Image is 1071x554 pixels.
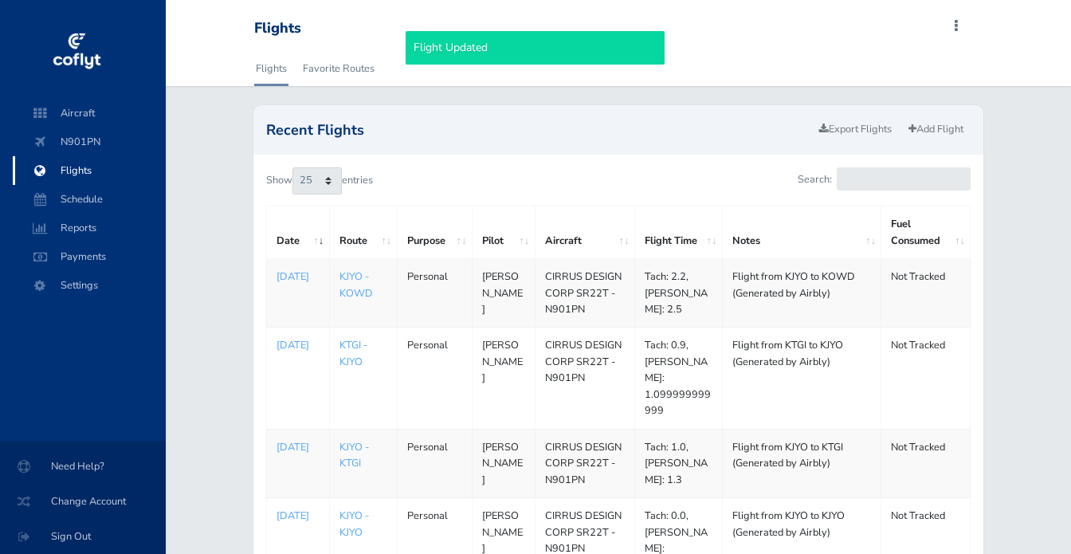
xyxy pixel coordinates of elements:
div: Flight Updated [406,31,665,65]
span: Sign Out [19,522,147,551]
h2: Recent Flights [266,123,813,137]
a: Add Flight [901,118,971,141]
td: CIRRUS DESIGN CORP SR22T - N901PN [535,259,634,328]
td: CIRRUS DESIGN CORP SR22T - N901PN [535,429,634,497]
a: [DATE] [277,439,320,455]
div: Flights [254,20,301,37]
span: Schedule [29,185,150,214]
th: Aircraft: activate to sort column ascending [535,206,634,259]
label: Show entries [266,167,373,194]
td: Tach: 2.2, [PERSON_NAME]: 2.5 [634,259,722,328]
span: Aircraft [29,99,150,128]
a: KJYO - KJYO [339,509,369,539]
th: Flight Time: activate to sort column ascending [634,206,722,259]
td: Flight from KTGI to KJYO (Generated by Airbly) [722,328,881,429]
td: Personal [397,328,472,429]
a: [DATE] [277,508,320,524]
td: Not Tracked [881,259,971,328]
td: Tach: 0.9, [PERSON_NAME]: 1.099999999999 [634,328,722,429]
span: Settings [29,271,150,300]
td: Tach: 1.0, [PERSON_NAME]: 1.3 [634,429,722,497]
th: Pilot: activate to sort column ascending [472,206,535,259]
th: Fuel Consumed: activate to sort column ascending [881,206,971,259]
td: CIRRUS DESIGN CORP SR22T - N901PN [535,328,634,429]
td: Not Tracked [881,328,971,429]
label: Search: [798,167,971,191]
a: [DATE] [277,269,320,285]
th: Date: activate to sort column ascending [266,206,329,259]
th: Purpose: activate to sort column ascending [397,206,472,259]
td: Flight from KJYO to KTGI (Generated by Airbly) [722,429,881,497]
span: Need Help? [19,452,147,481]
a: Export Flights [812,118,899,141]
a: Favorite Routes [301,51,376,86]
td: [PERSON_NAME] [472,259,535,328]
a: KJYO - KTGI [339,440,369,470]
th: Route: activate to sort column ascending [329,206,397,259]
td: Personal [397,429,472,497]
td: [PERSON_NAME] [472,429,535,497]
td: [PERSON_NAME] [472,328,535,429]
span: Payments [29,242,150,271]
td: Flight from KJYO to KOWD (Generated by Airbly) [722,259,881,328]
select: Showentries [292,167,342,194]
a: Flights [254,51,288,86]
span: Change Account [19,487,147,516]
img: coflyt logo [50,28,103,76]
span: N901PN [29,128,150,156]
a: KTGI - KJYO [339,338,367,368]
span: Reports [29,214,150,242]
td: Personal [397,259,472,328]
input: Search: [837,167,971,191]
td: Not Tracked [881,429,971,497]
a: KJYO - KOWD [339,269,373,300]
span: Flights [29,156,150,185]
a: [DATE] [277,337,320,353]
th: Notes: activate to sort column ascending [722,206,881,259]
